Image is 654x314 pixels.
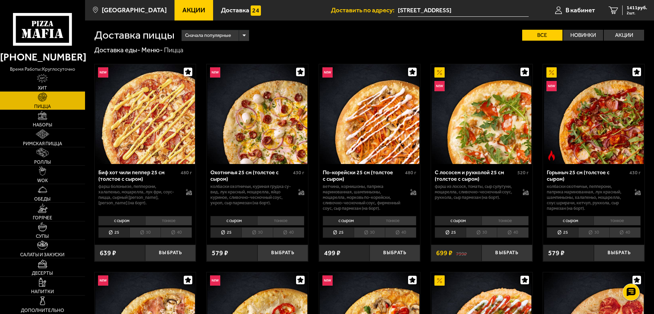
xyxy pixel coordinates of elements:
a: Доставка еды- [94,46,140,54]
div: По-корейски 25 см (толстое с сыром) [323,169,404,182]
span: Супы [36,234,49,239]
span: 480 г [181,170,192,176]
s: 799 ₽ [456,250,467,257]
span: 480 г [405,170,416,176]
li: 40 [609,227,641,238]
span: 430 г [629,170,641,176]
li: 25 [210,227,241,238]
li: с сыром [435,216,482,226]
span: проспект Будённого, 19к2 [398,4,529,17]
span: Наборы [33,123,52,127]
li: 30 [354,227,385,238]
span: Хит [38,86,47,91]
img: Новинка [434,81,445,91]
li: 40 [273,227,304,238]
img: Новинка [210,275,220,286]
span: Дополнительно [21,308,64,313]
li: тонкое [594,216,641,226]
li: тонкое [369,216,416,226]
span: Акции [182,7,205,13]
label: Новинки [563,30,603,41]
a: НовинкаПо-корейски 25 см (толстое с сыром) [319,64,420,164]
a: АкционныйНовинкаС лососем и рукколой 25 см (толстое с сыром) [431,64,532,164]
li: с сыром [210,216,257,226]
a: НовинкаОхотничья 25 см (толстое с сыром) [207,64,308,164]
button: Выбрать [482,245,532,261]
div: Охотничья 25 см (толстое с сыром) [210,169,291,182]
p: ветчина, корнишоны, паприка маринованная, шампиньоны, моцарелла, морковь по-корейски, сливочно-че... [323,184,404,211]
span: Салаты и закуски [20,252,65,257]
img: Новинка [322,275,333,286]
li: с сыром [98,216,145,226]
span: 430 г [293,170,304,176]
span: Десерты [32,271,53,276]
li: 40 [497,227,528,238]
button: Выбрать [594,245,644,261]
img: Акционный [434,275,445,286]
span: WOK [37,178,48,183]
div: Горыныч 25 см (толстое с сыром) [547,169,628,182]
li: 30 [241,227,273,238]
button: Выбрать [370,245,420,261]
p: колбаски Охотничьи, пепперони, паприка маринованная, лук красный, шампиньоны, халапеньо, моцарелл... [547,184,628,211]
span: 639 ₽ [100,250,116,257]
span: Доставить по адресу: [331,7,398,13]
button: Выбрать [145,245,196,261]
a: АкционныйНовинкаОстрое блюдоГорыныч 25 см (толстое с сыром) [543,64,644,164]
span: 699 ₽ [436,250,453,257]
img: Акционный [546,67,557,78]
a: Меню- [141,46,163,54]
span: Горячее [33,216,52,220]
div: Биф хот чили пеппер 25 см (толстое с сыром) [98,169,179,182]
li: 25 [547,227,578,238]
span: Римская пицца [23,141,62,146]
img: Акционный [434,67,445,78]
li: 30 [466,227,497,238]
li: 25 [98,227,129,238]
li: 40 [161,227,192,238]
span: Роллы [34,160,51,165]
span: Пицца [34,104,51,109]
div: С лососем и рукколой 25 см (толстое с сыром) [435,169,516,182]
img: Горыныч 25 см (толстое с сыром) [544,64,644,164]
li: с сыром [547,216,594,226]
img: Новинка [98,67,108,78]
span: 579 ₽ [548,250,565,257]
li: 30 [129,227,161,238]
span: Обеды [34,197,51,202]
li: 25 [435,227,466,238]
li: тонкое [257,216,304,226]
span: 520 г [517,170,529,176]
img: Новинка [98,275,108,286]
a: НовинкаБиф хот чили пеппер 25 см (толстое с сыром) [95,64,196,164]
span: В кабинет [566,7,595,13]
img: 15daf4d41897b9f0e9f617042186c801.svg [251,5,261,16]
span: Сначала популярные [185,29,231,42]
img: С лососем и рукколой 25 см (толстое с сыром) [432,64,531,164]
img: Острое блюдо [546,150,557,161]
img: Новинка [322,67,333,78]
li: с сыром [323,216,370,226]
img: Охотничья 25 см (толстое с сыром) [207,64,307,164]
label: Все [522,30,562,41]
p: колбаски охотничьи, куриная грудка су-вид, лук красный, моцарелла, яйцо куриное, сливочно-чесночн... [210,184,291,206]
img: Новинка [210,67,220,78]
li: 30 [578,227,609,238]
button: Выбрать [258,245,308,261]
img: Биф хот чили пеппер 25 см (толстое с сыром) [95,64,195,164]
span: 499 ₽ [324,250,340,257]
span: 579 ₽ [212,250,228,257]
label: Акции [604,30,644,41]
span: Напитки [31,289,54,294]
span: 1411 руб. [627,5,647,10]
li: тонкое [482,216,529,226]
img: По-корейски 25 см (толстое с сыром) [320,64,419,164]
h1: Доставка пиццы [94,30,175,41]
p: фарш из лосося, томаты, сыр сулугуни, моцарелла, сливочно-чесночный соус, руккола, сыр пармезан (... [435,184,516,200]
input: Ваш адрес доставки [398,4,529,17]
span: 2 шт. [627,11,647,15]
li: тонкое [145,216,192,226]
div: Пицца [164,46,183,55]
li: 40 [385,227,416,238]
span: [GEOGRAPHIC_DATA] [102,7,167,13]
